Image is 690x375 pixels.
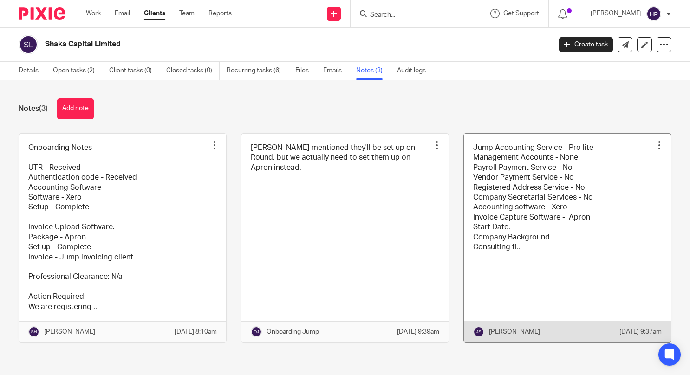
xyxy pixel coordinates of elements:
p: [PERSON_NAME] [489,327,540,336]
p: Onboarding Jump [267,327,319,336]
p: [DATE] 9:37am [619,327,662,336]
a: Closed tasks (0) [166,62,220,80]
span: Get Support [503,10,539,17]
img: Pixie [19,7,65,20]
a: Team [179,9,195,18]
a: Audit logs [397,62,433,80]
a: Create task [559,37,613,52]
a: Recurring tasks (6) [227,62,288,80]
a: Notes (3) [356,62,390,80]
a: Work [86,9,101,18]
button: Add note [57,98,94,119]
a: Emails [323,62,349,80]
a: Open tasks (2) [53,62,102,80]
h1: Notes [19,104,48,114]
a: Reports [208,9,232,18]
p: [PERSON_NAME] [44,327,95,336]
p: [PERSON_NAME] [591,9,642,18]
a: Client tasks (0) [109,62,159,80]
p: [DATE] 9:39am [397,327,439,336]
a: Files [295,62,316,80]
input: Search [369,11,453,19]
h2: Shaka Capital Limited [45,39,445,49]
img: svg%3E [646,6,661,21]
p: [DATE] 8:10am [175,327,217,336]
span: (3) [39,105,48,112]
img: svg%3E [28,326,39,337]
a: Email [115,9,130,18]
img: svg%3E [19,35,38,54]
img: svg%3E [251,326,262,337]
a: Clients [144,9,165,18]
a: Details [19,62,46,80]
img: svg%3E [473,326,484,337]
